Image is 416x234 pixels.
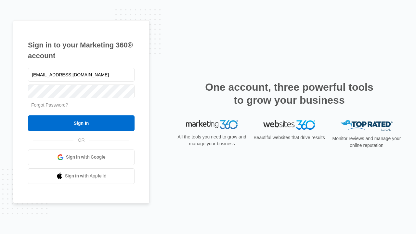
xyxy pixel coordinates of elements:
[203,81,375,107] h2: One account, three powerful tools to grow your business
[65,173,107,179] span: Sign in with Apple Id
[263,120,315,130] img: Websites 360
[28,40,135,61] h1: Sign in to your Marketing 360® account
[341,120,393,131] img: Top Rated Local
[175,134,248,147] p: All the tools you need to grow and manage your business
[186,120,238,129] img: Marketing 360
[253,134,326,141] p: Beautiful websites that drive results
[28,68,135,82] input: Email
[31,102,68,108] a: Forgot Password?
[73,137,89,144] span: OR
[28,168,135,184] a: Sign in with Apple Id
[28,115,135,131] input: Sign In
[66,154,106,161] span: Sign in with Google
[330,135,403,149] p: Monitor reviews and manage your online reputation
[28,149,135,165] a: Sign in with Google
